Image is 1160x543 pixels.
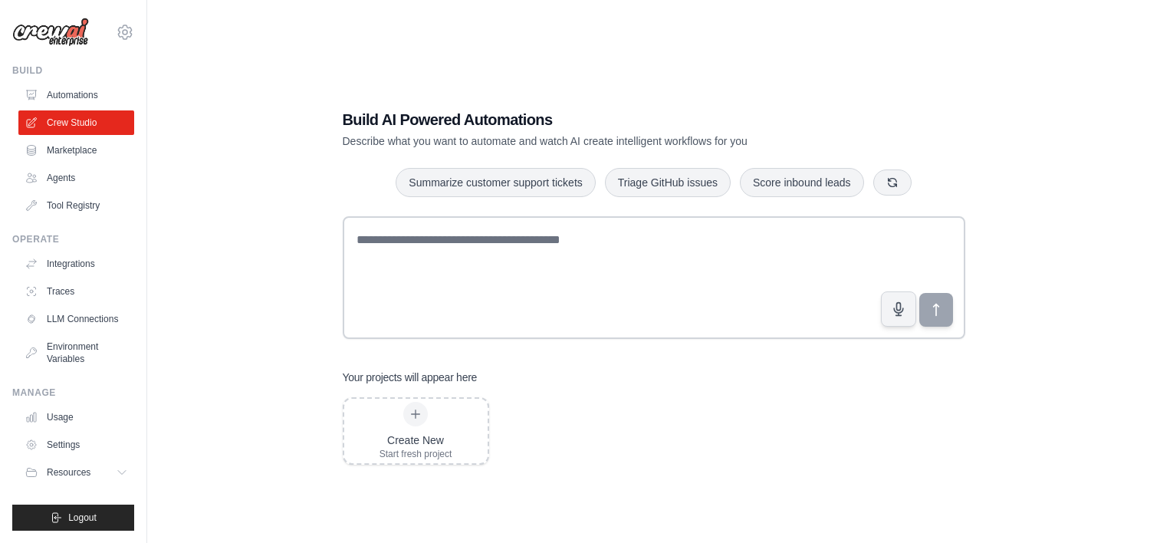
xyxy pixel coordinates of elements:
a: Environment Variables [18,334,134,371]
a: LLM Connections [18,307,134,331]
a: Integrations [18,252,134,276]
span: Logout [68,512,97,524]
button: Click to speak your automation idea [881,291,916,327]
button: Resources [18,460,134,485]
button: Get new suggestions [873,169,912,196]
a: Tool Registry [18,193,134,218]
button: Logout [12,505,134,531]
button: Score inbound leads [740,168,864,197]
a: Traces [18,279,134,304]
div: Start fresh project [380,448,452,460]
a: Settings [18,433,134,457]
div: Manage [12,387,134,399]
span: Resources [47,466,90,479]
div: Build [12,64,134,77]
a: Agents [18,166,134,190]
a: Crew Studio [18,110,134,135]
button: Summarize customer support tickets [396,168,595,197]
a: Usage [18,405,134,429]
div: Operate [12,233,134,245]
p: Describe what you want to automate and watch AI create intelligent workflows for you [343,133,858,149]
a: Automations [18,83,134,107]
div: Create New [380,433,452,448]
img: Logo [12,18,89,47]
a: Marketplace [18,138,134,163]
h3: Your projects will appear here [343,370,478,385]
h1: Build AI Powered Automations [343,109,858,130]
button: Triage GitHub issues [605,168,731,197]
